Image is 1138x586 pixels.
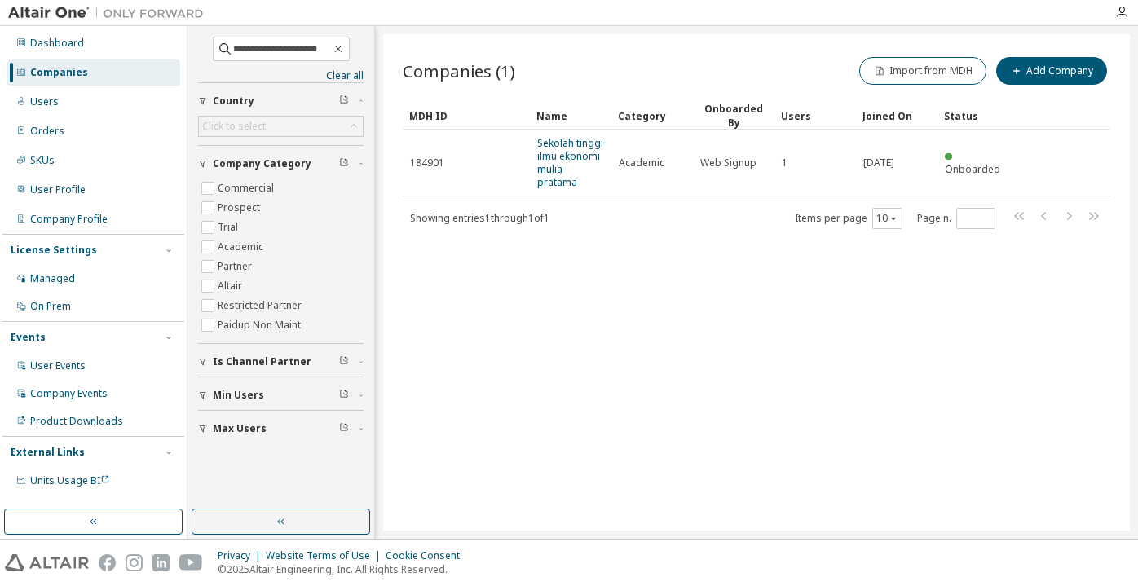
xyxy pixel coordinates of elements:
div: User Profile [30,183,86,196]
label: Commercial [218,178,277,198]
button: Country [198,83,364,119]
button: 10 [876,212,898,225]
div: Company Events [30,387,108,400]
span: [DATE] [863,156,894,170]
img: youtube.svg [179,554,203,571]
div: Users [781,103,849,129]
label: Trial [218,218,241,237]
img: Altair One [8,5,212,21]
div: Onboarded By [699,102,768,130]
span: Clear filter [339,157,349,170]
div: User Events [30,359,86,372]
button: Min Users [198,377,364,413]
div: Dashboard [30,37,84,50]
span: Page n. [917,208,995,229]
p: © 2025 Altair Engineering, Inc. All Rights Reserved. [218,562,470,576]
div: MDH ID [409,103,523,129]
span: Companies (1) [403,59,515,82]
span: Company Category [213,157,311,170]
div: Click to select [199,117,363,136]
img: linkedin.svg [152,554,170,571]
span: Academic [619,156,664,170]
div: SKUs [30,154,55,167]
label: Partner [218,257,255,276]
img: altair_logo.svg [5,554,89,571]
div: On Prem [30,300,71,313]
span: 1 [782,156,787,170]
a: Sekolah tinggi ilmu ekonomi mulia pratama [537,136,603,189]
div: External Links [11,446,85,459]
span: Items per page [795,208,902,229]
span: 184901 [410,156,444,170]
span: Clear filter [339,95,349,108]
label: Academic [218,237,267,257]
div: Website Terms of Use [266,549,386,562]
span: Clear filter [339,355,349,368]
span: Onboarded [945,162,1000,176]
label: Altair [218,276,245,296]
div: Events [11,331,46,344]
a: Clear all [198,69,364,82]
div: Status [944,103,1012,129]
button: Is Channel Partner [198,344,364,380]
span: Country [213,95,254,108]
img: instagram.svg [126,554,143,571]
div: Orders [30,125,64,138]
div: Click to select [202,120,266,133]
span: Min Users [213,389,264,402]
div: Cookie Consent [386,549,470,562]
div: Users [30,95,59,108]
button: Company Category [198,146,364,182]
span: Web Signup [700,156,756,170]
span: Clear filter [339,422,349,435]
img: facebook.svg [99,554,116,571]
button: Import from MDH [859,57,986,85]
span: Max Users [213,422,267,435]
div: Managed [30,272,75,285]
div: Joined On [862,103,931,129]
div: Privacy [218,549,266,562]
span: Is Channel Partner [213,355,311,368]
label: Restricted Partner [218,296,305,315]
span: Units Usage BI [30,474,110,487]
div: Companies [30,66,88,79]
span: Showing entries 1 through 1 of 1 [410,211,549,225]
label: Paidup Non Maint [218,315,304,335]
div: Product Downloads [30,415,123,428]
button: Max Users [198,411,364,447]
span: Clear filter [339,389,349,402]
div: License Settings [11,244,97,257]
div: Name [536,103,605,129]
button: Add Company [996,57,1107,85]
div: Company Profile [30,213,108,226]
div: Category [618,103,686,129]
label: Prospect [218,198,263,218]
